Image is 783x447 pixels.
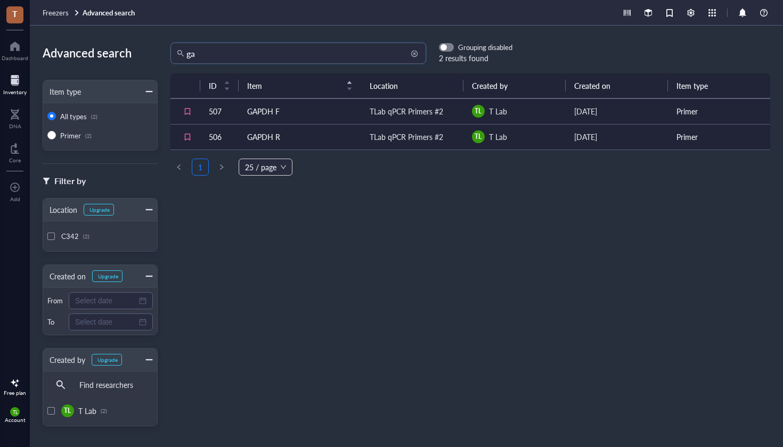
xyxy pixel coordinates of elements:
span: TL [475,106,482,116]
div: (2) [83,233,89,239]
div: Upgrade [98,273,118,279]
td: GAPDH R [239,124,361,150]
div: Grouping disabled [458,43,512,52]
div: (2) [91,113,97,120]
span: All types [60,111,87,121]
span: TL [475,132,482,142]
div: [DATE] [574,105,659,117]
span: ID [209,80,217,92]
span: left [176,164,182,170]
div: Inventory [3,89,27,95]
div: Item type [43,86,81,97]
td: GAPDH F [239,98,361,124]
div: Created by [43,354,85,366]
span: 25 / page [245,159,286,175]
div: Filter by [54,174,86,188]
a: Core [9,140,21,163]
div: TLab qPCR Primers #2 [370,131,443,143]
li: Next Page [213,159,230,176]
div: Core [9,157,21,163]
span: Freezers [43,7,69,18]
span: TL [12,409,18,415]
span: T Lab [489,106,507,117]
span: Item [247,80,340,92]
th: Item type [668,73,770,98]
div: Page Size [239,159,292,176]
input: Select date [75,316,137,328]
td: Primer [668,124,770,150]
div: Upgrade [89,206,110,213]
div: DNA [9,123,21,129]
span: T [12,7,18,20]
button: left [170,159,187,176]
td: Primer [668,98,770,124]
div: Add [10,196,20,202]
th: Item [239,73,361,98]
button: right [213,159,230,176]
th: Location [361,73,463,98]
span: T Lab [489,131,507,142]
div: [DATE] [574,131,659,143]
a: Dashboard [2,38,28,61]
div: Upgrade [97,357,118,363]
span: Primer [60,130,81,140]
a: Inventory [3,72,27,95]
li: Previous Page [170,159,187,176]
div: 2 results found [439,52,512,64]
a: Advanced search [83,8,137,18]
span: C342 [61,231,79,241]
a: 1 [192,159,208,175]
div: Dashboard [2,55,28,61]
th: ID [200,73,239,98]
span: TL [64,406,71,416]
th: Created on [566,73,668,98]
div: Free plan [4,390,26,396]
td: 507 [200,98,239,124]
a: Freezers [43,8,80,18]
div: Location [43,204,77,216]
div: From [47,296,64,305]
div: Advanced search [43,43,158,63]
div: (2) [85,133,92,139]
li: 1 [192,159,209,176]
div: To [47,317,64,327]
div: TLab qPCR Primers #2 [370,105,443,117]
input: Select date [75,295,137,307]
a: DNA [9,106,21,129]
span: T Lab [78,405,96,416]
td: 506 [200,124,239,150]
th: Created by [463,73,566,98]
div: (2) [101,408,107,414]
div: Account [5,417,26,423]
div: Created on [43,270,86,282]
span: right [218,164,225,170]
